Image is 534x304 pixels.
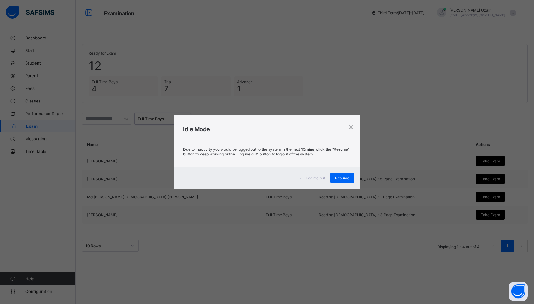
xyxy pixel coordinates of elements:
strong: 15mins [301,147,314,152]
span: Resume [335,176,349,180]
button: Open asap [509,282,528,301]
p: Due to inactivity you would be logged out to the system in the next , click the "Resume" button t... [183,147,351,156]
h2: Idle Mode [183,126,351,132]
span: Log me out [306,176,325,180]
div: × [348,121,354,132]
